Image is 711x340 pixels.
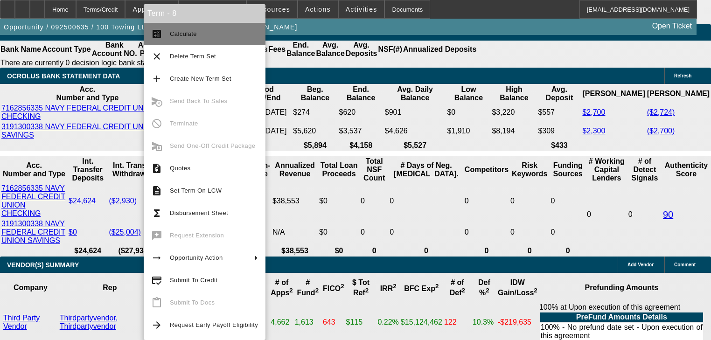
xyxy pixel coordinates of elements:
[305,6,331,13] span: Actions
[389,219,463,245] td: 0
[109,197,137,205] a: ($2,930)
[125,0,178,18] button: Application
[586,157,627,183] th: # Working Capital Lenders
[170,254,223,261] span: Opportunity Action
[254,6,290,13] span: Resources
[550,157,586,183] th: Funding Sources
[491,122,537,140] td: $8,194
[14,284,48,291] b: Company
[435,283,439,290] sup: 2
[498,278,537,297] b: IDW Gain/Loss
[345,41,378,58] th: Avg. Deposits
[170,209,228,216] span: Disbursement Sheet
[674,262,696,267] span: Comment
[384,85,446,103] th: Avg. Daily Balance
[170,187,222,194] span: Set Term On LCW
[151,185,162,196] mat-icon: description
[537,85,581,103] th: Avg. Deposit
[464,157,509,183] th: Competitors
[293,122,337,140] td: $5,620
[341,283,344,290] sup: 2
[179,0,246,18] button: Credit Package
[272,246,318,256] th: $38,553
[537,122,581,140] td: $309
[7,261,79,269] span: VENDOR(S) SUMMARY
[271,278,293,297] b: # of Apps
[339,141,383,150] th: $4,158
[151,319,162,331] mat-icon: arrow_forward
[319,157,359,183] th: Total Loan Proceeds
[3,314,40,330] a: Third Party Vendor
[289,287,293,294] sup: 2
[380,284,397,292] b: IRR
[339,85,383,103] th: End. Balance
[647,127,675,135] a: ($2,700)
[151,208,162,219] mat-icon: functions
[68,157,107,183] th: Int. Transfer Deposits
[384,141,446,150] th: $5,527
[151,28,162,40] mat-icon: calculate
[491,104,537,121] td: $3,220
[360,157,388,183] th: Sum of the Total NSF Count and Total Overdraft Fee Count from Ocrolus
[170,277,217,284] span: Submit To Credit
[352,278,369,297] b: $ Tot Ref
[108,157,160,183] th: Int. Transfer Withdrawals
[319,219,359,245] td: $0
[450,278,465,297] b: # of Def
[404,284,439,292] b: BFC Exp
[7,72,120,80] span: OCROLUS BANK STATEMENT DATA
[534,287,537,294] sup: 2
[628,157,662,183] th: # of Detect Signals
[103,284,117,291] b: Rep
[339,122,383,140] td: $3,537
[647,108,675,116] a: ($2,724)
[360,246,388,256] th: 0
[298,0,338,18] button: Actions
[360,184,388,218] td: 0
[647,85,710,103] th: [PERSON_NAME]
[537,141,581,150] th: $433
[315,287,319,294] sup: 2
[339,0,384,18] button: Activities
[446,122,490,140] td: $1,910
[365,287,369,294] sup: 2
[42,41,91,58] th: Account Type
[585,284,659,291] b: Prefunding Amounts
[389,184,463,218] td: 0
[491,85,537,103] th: High Balance
[151,252,162,264] mat-icon: arrow_right_alt
[272,219,318,245] td: N/A
[297,278,319,297] b: # Fund
[109,228,141,236] a: ($25,004)
[393,283,396,290] sup: 2
[170,165,190,172] span: Quotes
[286,41,315,58] th: End. Balance
[464,246,509,256] th: 0
[510,246,549,256] th: 0
[446,85,490,103] th: Low Balance
[346,6,377,13] span: Activities
[1,157,67,183] th: Acc. Number and Type
[1,104,157,120] a: 7162856335 NAVY FEDERAL CREDIT UNION CHECKING
[510,219,549,245] td: 0
[247,0,297,18] button: Resources
[478,278,490,297] b: Def %
[582,127,605,135] a: $2,300
[360,219,388,245] td: 0
[464,219,509,245] td: 0
[510,157,549,183] th: Risk Keywords
[60,314,118,330] a: Thirdpartyvendor, Thirdpartyvendor
[91,41,138,58] th: Bank Account NO.
[170,53,216,60] span: Delete Term Set
[293,104,337,121] td: $274
[1,123,157,139] a: 3191300338 NAVY FEDERAL CREDIT UNION SAVINGS
[138,41,166,58] th: Activity Period
[663,209,673,220] a: 90
[582,108,605,116] a: $2,700
[293,141,337,150] th: $5,894
[170,321,258,328] span: Request Early Payoff Eligibility
[268,41,286,58] th: Fees
[69,228,77,236] a: $0
[537,104,581,121] td: $557
[319,184,359,218] td: $0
